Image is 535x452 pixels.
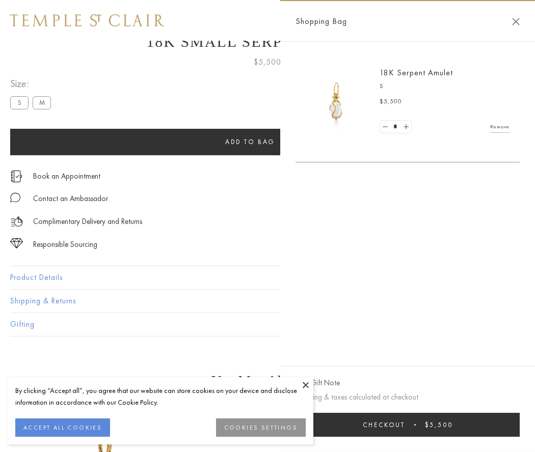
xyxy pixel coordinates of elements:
button: Gifting [10,313,525,336]
h1: 18K Small Serpent Amulet [10,33,525,50]
button: COOKIES SETTINGS [216,418,306,437]
button: Add Gift Note [296,377,340,389]
span: Checkout [363,420,405,429]
p: S [380,81,510,92]
span: $5,500 [254,55,281,69]
span: Shopping Bag [296,15,347,28]
a: Set quantity to 2 [400,121,411,133]
span: $5,500 [425,420,453,429]
a: Remove [490,121,510,132]
button: Shipping & Returns [10,290,525,313]
img: icon_appointment.svg [10,171,22,182]
button: Add to bag [10,129,490,155]
h3: You May Also Like [25,373,510,389]
span: Size: [10,75,55,92]
button: Checkout $5,500 [296,413,520,437]
button: ACCEPT ALL COOKIES [15,418,110,437]
a: Book an Appointment [33,171,100,182]
img: icon_delivery.svg [10,215,23,228]
span: Add to bag [225,137,275,146]
div: Responsible Sourcing [33,238,97,251]
img: Temple St. Clair [10,14,164,26]
a: Set quantity to 0 [380,121,390,133]
img: MessageIcon-01_2.svg [10,192,20,203]
img: icon_sourcing.svg [10,238,23,248]
button: Close Shopping Bag [512,18,520,25]
p: Complimentary Delivery and Returns [33,215,142,228]
a: 18K Serpent Amulet [380,67,453,78]
div: Contact an Ambassador [33,192,108,205]
label: M [33,96,51,109]
p: Shipping & taxes calculated at checkout [296,391,520,404]
button: Product Details [10,266,525,289]
img: P51836-E11SERPPV [306,71,367,132]
span: $5,500 [380,97,402,107]
div: By clicking “Accept all”, you agree that our website can store cookies on your device and disclos... [15,385,306,408]
label: S [10,96,29,109]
